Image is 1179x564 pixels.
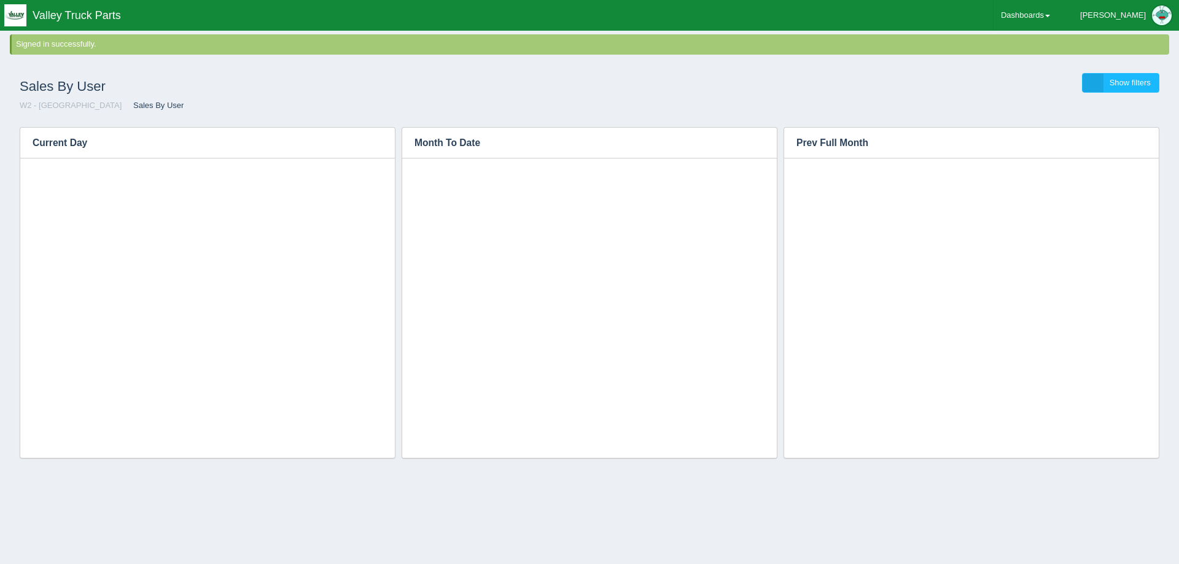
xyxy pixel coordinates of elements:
span: Valley Truck Parts [33,9,121,21]
h1: Sales By User [20,73,589,100]
div: Signed in successfully. [16,39,1167,50]
img: Profile Picture [1152,6,1172,25]
img: q1blfpkbivjhsugxdrfq.png [4,4,26,26]
a: W2 - [GEOGRAPHIC_DATA] [20,101,122,110]
a: Show filters [1082,73,1159,93]
div: [PERSON_NAME] [1080,3,1146,28]
li: Sales By User [124,100,184,112]
h3: Month To Date [402,128,739,158]
h3: Prev Full Month [784,128,1140,158]
span: Show filters [1110,78,1151,87]
h3: Current Day [20,128,376,158]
